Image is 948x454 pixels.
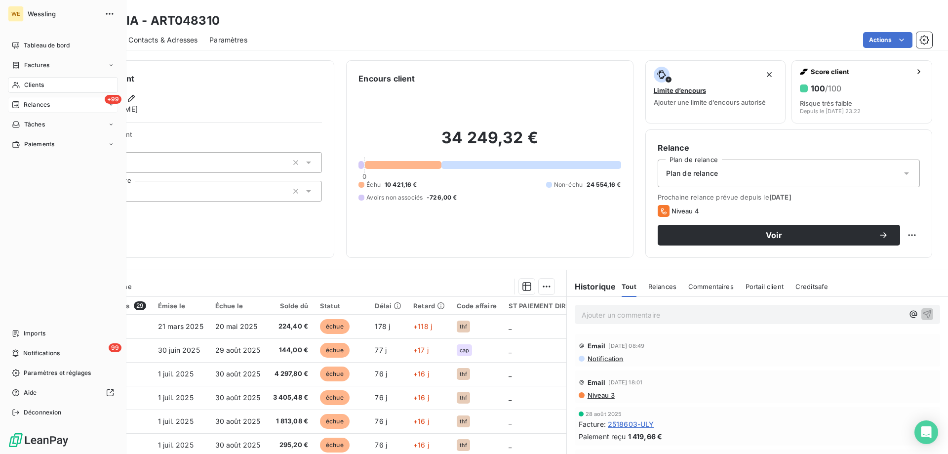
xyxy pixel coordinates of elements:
[134,301,146,310] span: 29
[24,140,54,149] span: Paiements
[366,180,381,189] span: Échu
[273,393,309,403] span: 3 405,48 €
[654,98,766,106] span: Ajouter une limite d’encours autorisé
[375,322,390,330] span: 178 j
[215,393,261,402] span: 30 août 2025
[769,193,791,201] span: [DATE]
[158,441,194,449] span: 1 juil. 2025
[375,393,387,402] span: 76 j
[671,207,699,215] span: Niveau 4
[105,95,121,104] span: +99
[688,283,734,290] span: Commentaires
[375,370,387,378] span: 76 j
[28,10,99,18] span: Wessling
[648,283,676,290] span: Relances
[608,419,654,429] span: 2518603-ULY
[460,371,467,377] span: thf
[413,417,429,425] span: +16 j
[460,418,467,424] span: thf
[358,73,415,84] h6: Encours client
[128,35,197,45] span: Contacts & Adresses
[457,302,497,310] div: Code affaire
[320,302,363,310] div: Statut
[375,346,387,354] span: 77 j
[273,369,309,379] span: 4 297,80 €
[413,346,429,354] span: +17 j
[158,322,203,330] span: 21 mars 2025
[413,322,432,330] span: +118 j
[666,168,718,178] span: Plan de relance
[320,390,350,405] span: échue
[413,393,429,402] span: +16 j
[509,322,512,330] span: _
[587,391,615,399] span: Niveau 3
[608,379,642,385] span: [DATE] 18:01
[622,283,636,290] span: Tout
[460,324,467,330] span: thf
[658,225,900,246] button: Voir
[811,83,841,93] h6: 100
[791,60,932,124] button: Score client100/100Risque très faibleDepuis le [DATE] 23:22
[8,432,69,448] img: Logo LeanPay
[24,61,49,70] span: Factures
[427,193,457,202] span: -726,00 €
[366,193,423,202] span: Avoirs non associés
[60,73,322,84] h6: Informations client
[320,319,350,334] span: échue
[375,302,401,310] div: Délai
[24,41,70,50] span: Tableau de bord
[579,431,626,442] span: Paiement reçu
[658,142,920,154] h6: Relance
[362,172,366,180] span: 0
[24,81,44,89] span: Clients
[273,302,309,310] div: Solde dû
[24,100,50,109] span: Relances
[588,378,606,386] span: Email
[24,408,62,417] span: Déconnexion
[158,346,200,354] span: 30 juin 2025
[509,393,512,402] span: _
[554,180,583,189] span: Non-échu
[158,417,194,425] span: 1 juil. 2025
[320,343,350,358] span: échue
[24,388,37,397] span: Aide
[579,419,606,429] span: Facture :
[658,193,920,201] span: Prochaine relance prévue depuis le
[358,128,621,158] h2: 34 249,32 €
[811,68,911,76] span: Score client
[587,355,624,363] span: Notification
[509,417,512,425] span: _
[588,342,606,350] span: Email
[460,442,467,448] span: thf
[460,347,469,353] span: cap
[509,346,512,354] span: _
[8,385,118,401] a: Aide
[863,32,912,48] button: Actions
[628,431,663,442] span: 1 419,66 €
[109,343,121,352] span: 99
[375,441,387,449] span: 76 j
[158,393,194,402] span: 1 juil. 2025
[8,6,24,22] div: WE
[413,441,429,449] span: +16 j
[509,441,512,449] span: _
[795,283,829,290] span: Creditsafe
[375,417,387,425] span: 76 j
[24,369,91,377] span: Paramètres et réglages
[215,417,261,425] span: 30 août 2025
[320,414,350,429] span: échue
[654,86,706,94] span: Limite d’encours
[215,441,261,449] span: 30 août 2025
[209,35,247,45] span: Paramètres
[746,283,784,290] span: Portail client
[385,180,417,189] span: 10 421,16 €
[586,411,622,417] span: 28 août 2025
[645,60,786,124] button: Limite d’encoursAjouter une limite d’encours autorisé
[273,345,309,355] span: 144,00 €
[587,180,621,189] span: 24 554,16 €
[273,416,309,426] span: 1 813,08 €
[24,329,45,338] span: Imports
[215,370,261,378] span: 30 août 2025
[24,120,45,129] span: Tâches
[825,83,841,93] span: /100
